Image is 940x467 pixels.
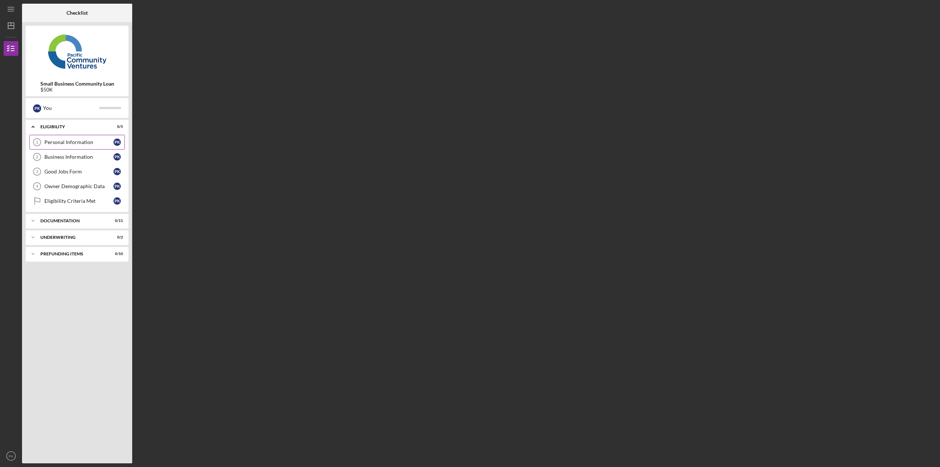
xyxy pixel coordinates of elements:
[110,219,123,223] div: 0 / 11
[44,183,113,189] div: Owner Demographic Data
[36,169,38,174] tspan: 3
[4,449,18,463] button: PK
[110,235,123,240] div: 0 / 2
[113,139,121,146] div: P K
[66,10,88,16] b: Checklist
[26,29,129,73] img: Product logo
[113,183,121,190] div: P K
[33,104,41,112] div: P K
[113,168,121,175] div: P K
[36,155,38,159] tspan: 2
[113,153,121,161] div: P K
[40,219,105,223] div: Documentation
[44,154,113,160] div: Business Information
[40,81,114,87] b: Small Business Community Loan
[36,140,38,144] tspan: 1
[40,125,105,129] div: Eligibility
[40,87,114,93] div: $50K
[29,135,125,150] a: 1Personal InformationPK
[113,197,121,205] div: P K
[36,184,39,188] tspan: 4
[44,169,113,175] div: Good Jobs Form
[44,139,113,145] div: Personal Information
[110,252,123,256] div: 0 / 10
[9,454,14,458] text: PK
[44,198,113,204] div: Eligibility Criteria Met
[43,102,99,114] div: You
[40,252,105,256] div: Prefunding Items
[110,125,123,129] div: 0 / 5
[29,164,125,179] a: 3Good Jobs FormPK
[29,194,125,208] a: Eligibility Criteria MetPK
[29,179,125,194] a: 4Owner Demographic DataPK
[40,235,105,240] div: Underwriting
[29,150,125,164] a: 2Business InformationPK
